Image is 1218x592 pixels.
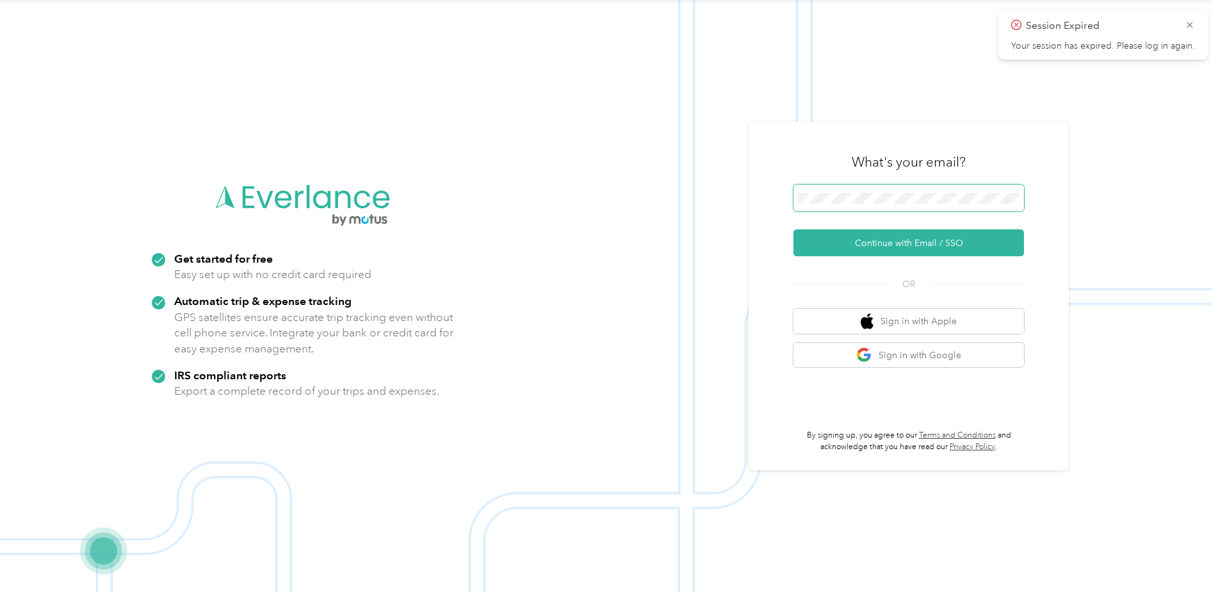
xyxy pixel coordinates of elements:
p: Session Expired [1026,18,1176,34]
strong: Get started for free [174,252,273,265]
a: Privacy Policy [950,442,995,452]
span: OR [886,277,931,291]
img: apple logo [861,313,873,329]
button: apple logoSign in with Apple [793,309,1024,334]
p: Easy set up with no credit card required [174,267,371,283]
p: GPS satellites ensure accurate trip tracking even without cell phone service. Integrate your bank... [174,309,454,357]
h3: What's your email? [852,153,966,171]
p: Export a complete record of your trips and expenses. [174,383,439,399]
p: By signing up, you agree to our and acknowledge that you have read our . [793,430,1024,452]
strong: Automatic trip & expense tracking [174,294,352,308]
button: Continue with Email / SSO [793,229,1024,256]
img: google logo [856,347,872,363]
strong: IRS compliant reports [174,368,286,382]
a: Terms and Conditions [919,431,996,440]
button: google logoSign in with Google [793,343,1024,368]
iframe: Everlance-gr Chat Button Frame [1146,520,1218,592]
p: Your session has expired. Please log in again. [1011,40,1195,52]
